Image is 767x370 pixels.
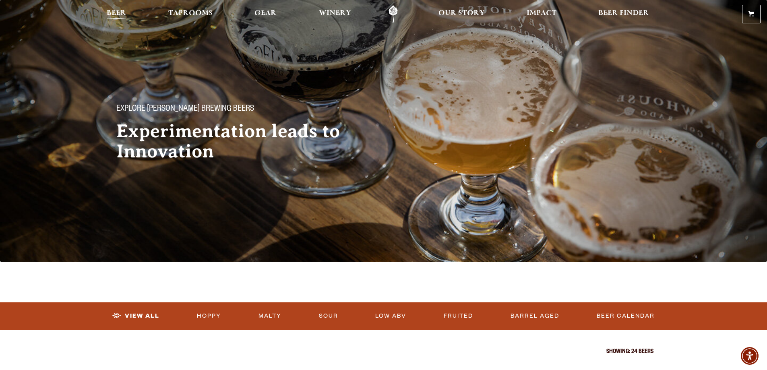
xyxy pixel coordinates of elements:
[438,10,485,17] span: Our Story
[527,10,556,17] span: Impact
[433,5,490,23] a: Our Story
[109,307,163,325] a: View All
[116,121,368,161] h2: Experimentation leads to Innovation
[249,5,282,23] a: Gear
[598,10,649,17] span: Beer Finder
[255,307,285,325] a: Malty
[372,307,409,325] a: Low ABV
[593,5,654,23] a: Beer Finder
[507,307,562,325] a: Barrel Aged
[114,349,653,356] p: Showing: 24 Beers
[107,10,126,17] span: Beer
[378,5,408,23] a: Odell Home
[101,5,132,23] a: Beer
[521,5,562,23] a: Impact
[741,347,759,365] div: Accessibility Menu
[319,10,351,17] span: Winery
[593,307,658,325] a: Beer Calendar
[316,307,341,325] a: Sour
[314,5,356,23] a: Winery
[254,10,277,17] span: Gear
[440,307,476,325] a: Fruited
[116,104,254,115] span: Explore [PERSON_NAME] Brewing Beers
[168,10,213,17] span: Taprooms
[163,5,218,23] a: Taprooms
[194,307,224,325] a: Hoppy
